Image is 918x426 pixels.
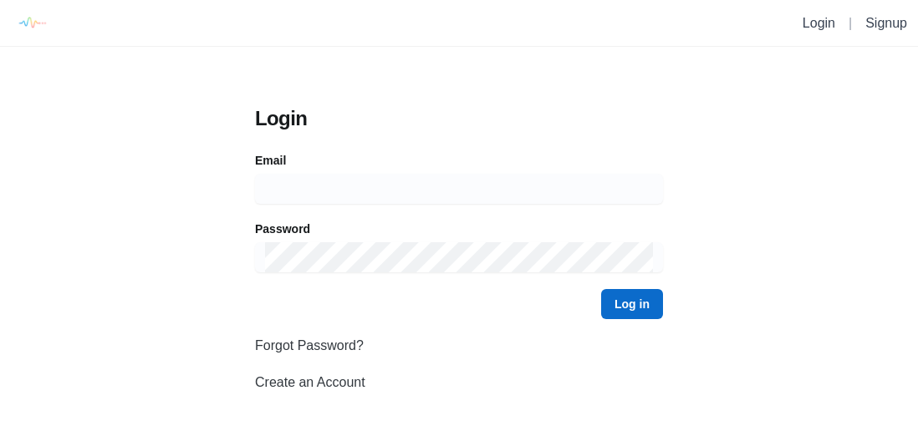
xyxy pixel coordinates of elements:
[255,105,663,132] h3: Login
[865,16,907,30] a: Signup
[255,375,365,389] a: Create an Account
[13,4,50,42] img: logo
[255,152,286,169] label: Email
[255,221,310,237] label: Password
[255,338,364,352] a: Forgot Password?
[803,16,835,30] a: Login
[842,13,859,33] li: |
[601,289,663,319] button: Log in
